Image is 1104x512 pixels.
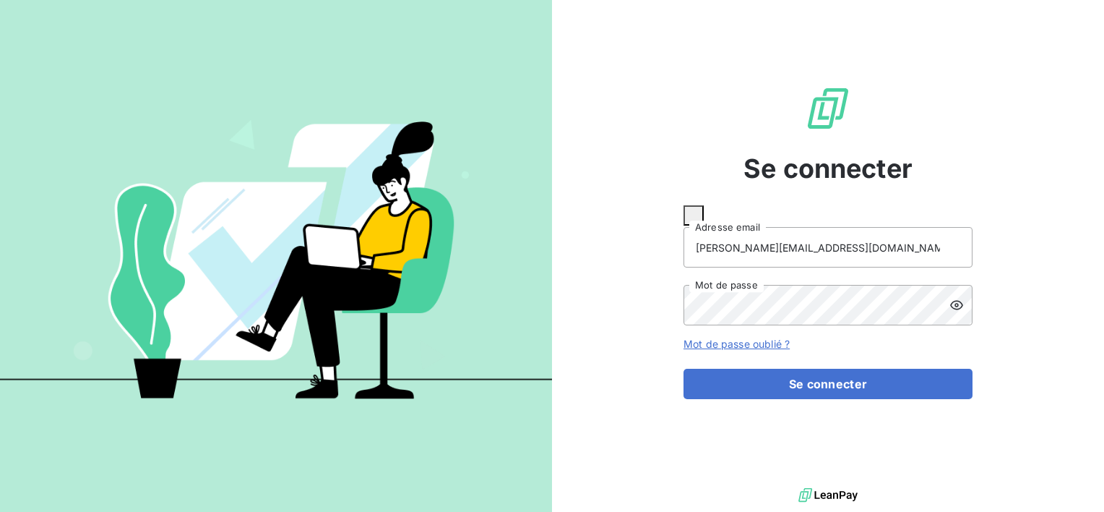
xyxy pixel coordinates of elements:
img: Logo LeanPay [805,85,851,132]
img: logo [798,485,858,506]
input: placeholder [683,227,973,268]
a: Mot de passe oublié ? [683,338,790,350]
span: Se connecter [743,149,913,188]
button: Se connecter [683,369,973,399]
